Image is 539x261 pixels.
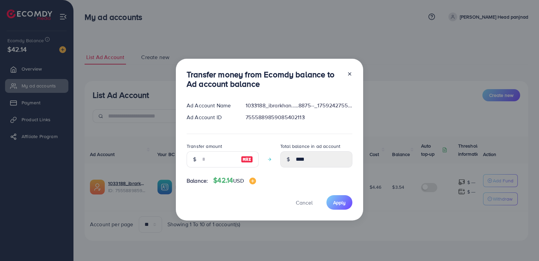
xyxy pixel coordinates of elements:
[213,176,256,185] h4: $42.14
[326,195,352,210] button: Apply
[333,199,346,206] span: Apply
[296,199,313,206] span: Cancel
[187,177,208,185] span: Balance:
[187,70,342,89] h3: Transfer money from Ecomdy balance to Ad account balance
[241,155,253,163] img: image
[187,143,222,150] label: Transfer amount
[240,102,358,109] div: 1033188_ibrarkhan.....8875--_1759242755236
[249,178,256,184] img: image
[240,113,358,121] div: 7555889859085402113
[181,102,240,109] div: Ad Account Name
[233,177,244,184] span: USD
[510,231,534,256] iframe: Chat
[280,143,340,150] label: Total balance in ad account
[287,195,321,210] button: Cancel
[181,113,240,121] div: Ad Account ID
